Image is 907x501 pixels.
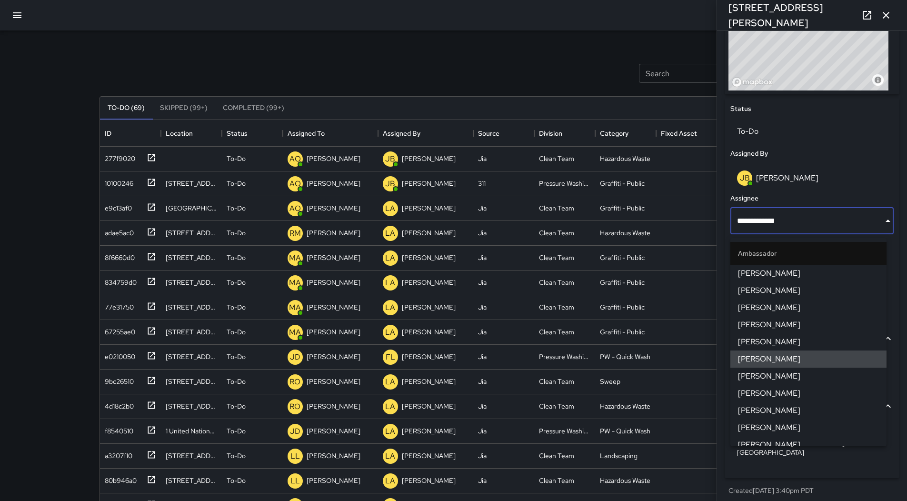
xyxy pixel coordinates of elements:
[307,253,360,262] p: [PERSON_NAME]
[600,120,628,147] div: Category
[385,475,395,487] p: LA
[100,97,152,120] button: To-Do (69)
[166,451,217,461] div: 96 Mcallister Street
[385,327,395,338] p: LA
[402,228,456,238] p: [PERSON_NAME]
[738,388,879,399] span: [PERSON_NAME]
[100,120,161,147] div: ID
[402,327,456,337] p: [PERSON_NAME]
[385,451,395,462] p: LA
[478,327,487,337] div: Jia
[166,203,217,213] div: 1484 Market Street
[290,451,300,462] p: LL
[478,476,487,485] div: Jia
[600,426,650,436] div: PW - Quick Wash
[289,327,301,338] p: MA
[539,179,590,188] div: Pressure Washing
[227,203,246,213] p: To-Do
[539,426,590,436] div: Pressure Washing
[402,377,456,386] p: [PERSON_NAME]
[105,120,111,147] div: ID
[539,401,574,411] div: Clean Team
[402,154,456,163] p: [PERSON_NAME]
[289,302,301,313] p: MA
[289,203,301,214] p: AO
[385,376,395,388] p: LA
[656,120,717,147] div: Fixed Asset
[539,451,574,461] div: Clean Team
[600,179,645,188] div: Graffiti - Public
[166,253,217,262] div: 200 Van Ness Avenue
[534,120,595,147] div: Division
[101,150,135,163] div: 277f9020
[290,426,300,437] p: JD
[289,376,300,388] p: RO
[166,179,217,188] div: 207 Gough Street
[101,472,137,485] div: 80b946a0
[478,120,499,147] div: Source
[307,278,360,287] p: [PERSON_NAME]
[402,451,456,461] p: [PERSON_NAME]
[101,323,135,337] div: 67255ae0
[385,203,395,214] p: LA
[539,253,574,262] div: Clean Team
[227,352,246,361] p: To-Do
[307,228,360,238] p: [PERSON_NAME]
[600,253,645,262] div: Graffiti - Public
[383,120,420,147] div: Assigned By
[101,348,135,361] div: e0210050
[595,120,656,147] div: Category
[478,253,487,262] div: Jia
[227,302,246,312] p: To-Do
[738,336,879,348] span: [PERSON_NAME]
[101,249,135,262] div: 8f6660d0
[600,377,620,386] div: Sweep
[290,475,300,487] p: LL
[289,252,301,264] p: MA
[539,154,574,163] div: Clean Team
[600,278,645,287] div: Graffiti - Public
[539,120,562,147] div: Division
[227,179,246,188] p: To-Do
[289,178,301,190] p: AO
[600,228,650,238] div: Hazardous Waste
[738,319,879,331] span: [PERSON_NAME]
[738,405,879,416] span: [PERSON_NAME]
[385,277,395,289] p: LA
[478,302,487,312] div: Jia
[600,401,650,411] div: Hazardous Waste
[166,426,217,436] div: 1 United Nations Plz
[600,302,645,312] div: Graffiti - Public
[307,451,360,461] p: [PERSON_NAME]
[402,426,456,436] p: [PERSON_NAME]
[307,203,360,213] p: [PERSON_NAME]
[166,476,217,485] div: 87 Mcallister Street
[101,274,137,287] div: 834759d0
[101,398,134,411] div: 4d18c2b0
[600,327,645,337] div: Graffiti - Public
[402,253,456,262] p: [PERSON_NAME]
[101,299,134,312] div: 77e31750
[101,224,134,238] div: adae5ac0
[478,352,487,361] div: Jia
[600,451,638,461] div: Landscaping
[385,401,395,412] p: LA
[539,302,574,312] div: Clean Team
[166,377,217,386] div: 515 Gough Street
[161,120,222,147] div: Location
[738,353,879,365] span: [PERSON_NAME]
[600,476,650,485] div: Hazardous Waste
[290,351,300,363] p: JD
[385,228,395,239] p: LA
[101,422,133,436] div: f8540510
[307,154,360,163] p: [PERSON_NAME]
[289,228,301,239] p: RM
[402,278,456,287] p: [PERSON_NAME]
[738,268,879,279] span: [PERSON_NAME]
[385,153,395,165] p: JB
[539,278,574,287] div: Clean Team
[738,302,879,313] span: [PERSON_NAME]
[478,179,486,188] div: 311
[402,401,456,411] p: [PERSON_NAME]
[478,203,487,213] div: Jia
